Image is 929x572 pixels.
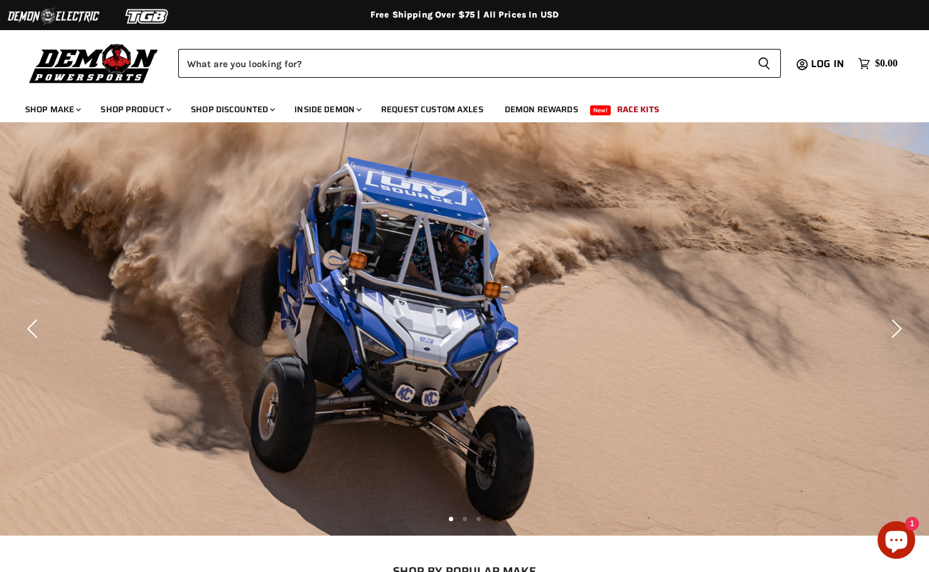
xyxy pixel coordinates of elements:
[16,92,894,122] ul: Main menu
[476,517,481,521] li: Page dot 3
[6,4,100,28] img: Demon Electric Logo 2
[16,97,89,122] a: Shop Make
[590,105,611,115] span: New!
[495,97,588,122] a: Demon Rewards
[91,97,179,122] a: Shop Product
[449,517,453,521] li: Page dot 1
[25,41,163,85] img: Demon Powersports
[882,316,907,341] button: Next
[372,97,493,122] a: Request Custom Axles
[852,55,904,73] a: $0.00
[875,58,898,70] span: $0.00
[874,521,919,562] inbox-online-store-chat: Shopify online store chat
[285,97,369,122] a: Inside Demon
[608,97,669,122] a: Race Kits
[181,97,282,122] a: Shop Discounted
[22,316,47,341] button: Previous
[805,58,852,70] a: Log in
[178,49,781,78] form: Product
[178,49,748,78] input: Search
[811,56,844,71] span: Log in
[748,49,781,78] button: Search
[100,4,195,28] img: TGB Logo 2
[463,517,467,521] li: Page dot 2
